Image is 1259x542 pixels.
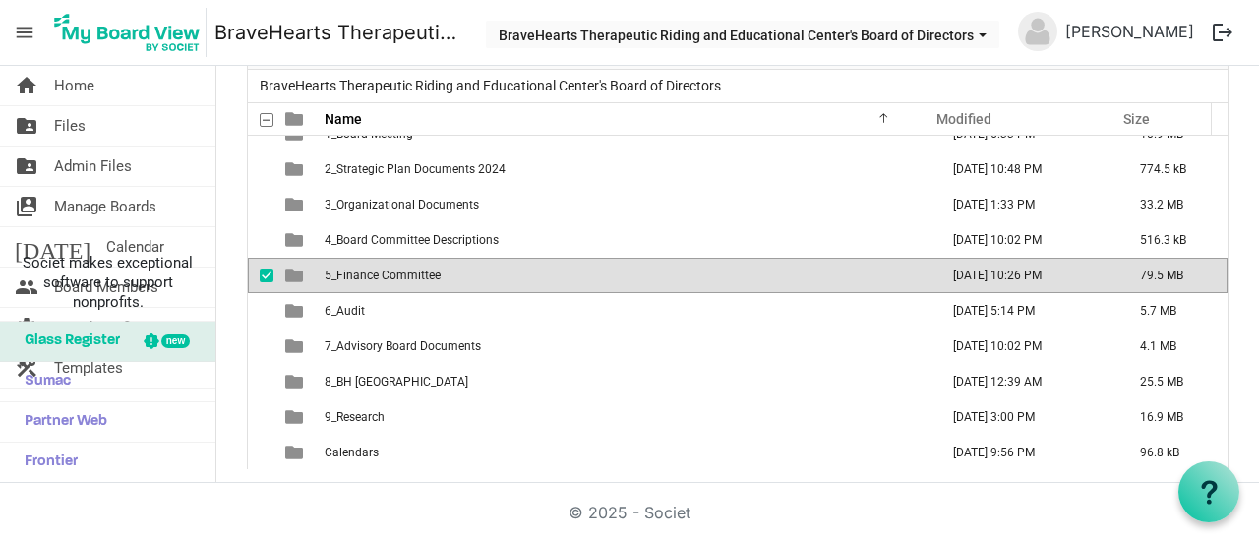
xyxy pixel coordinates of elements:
td: checkbox [248,222,273,258]
img: My Board View Logo [48,8,207,57]
td: 79.5 MB is template cell column header Size [1119,258,1228,293]
td: August 21, 2025 12:39 AM column header Modified [932,364,1119,399]
td: is template cell column header type [273,151,319,187]
span: Societ makes exceptional software to support nonprofits. [9,253,207,312]
td: May 30, 2025 9:56 PM column header Modified [932,435,1119,470]
td: is template cell column header type [273,364,319,399]
span: 6_Audit [325,304,365,318]
a: © 2025 - Societ [569,503,690,522]
td: 6_Audit is template cell column header Name [319,293,932,329]
td: checkbox [248,399,273,435]
td: 774.5 kB is template cell column header Size [1119,151,1228,187]
button: BraveHearts Therapeutic Riding and Educational Center's Board of Directors dropdownbutton [486,21,999,48]
td: 2_Strategic Plan Documents 2024 is template cell column header Name [319,151,932,187]
td: 96.8 kB is template cell column header Size [1119,435,1228,470]
span: Frontier [15,443,78,482]
td: 25.5 MB is template cell column header Size [1119,364,1228,399]
td: is template cell column header type [273,222,319,258]
td: 33.2 MB is template cell column header Size [1119,187,1228,222]
td: 5_Finance Committee is template cell column header Name [319,258,932,293]
td: checkbox [248,293,273,329]
td: 4_Board Committee Descriptions is template cell column header Name [319,222,932,258]
button: logout [1202,12,1243,53]
span: menu [6,14,43,51]
span: Modified [936,111,991,127]
td: is template cell column header type [273,293,319,329]
span: folder_shared [15,147,38,186]
span: Home [54,66,94,105]
span: Glass Register [15,322,120,361]
td: is template cell column header type [273,399,319,435]
td: 5.7 MB is template cell column header Size [1119,293,1228,329]
td: April 25, 2025 3:00 PM column header Modified [932,399,1119,435]
td: January 27, 2025 10:02 PM column header Modified [932,222,1119,258]
td: checkbox [248,258,273,293]
td: 8_BH Perks Ranch is template cell column header Name [319,364,932,399]
td: 16.9 MB is template cell column header Size [1119,399,1228,435]
span: Name [325,111,362,127]
span: 7_Advisory Board Documents [325,339,481,353]
span: Size [1123,111,1150,127]
td: checkbox [248,435,273,470]
td: checkbox [248,329,273,364]
span: Admin Files [54,147,132,186]
span: 2_Strategic Plan Documents 2024 [325,162,506,176]
span: 1_Board Meeting [325,127,413,141]
span: Files [54,106,86,146]
td: checkbox [248,151,273,187]
td: August 15, 2025 1:33 PM column header Modified [932,187,1119,222]
span: switch_account [15,187,38,226]
span: Manage Boards [54,187,156,226]
span: Partner Web [15,402,107,442]
a: [PERSON_NAME] [1057,12,1202,51]
td: checkbox [248,187,273,222]
span: 8_BH [GEOGRAPHIC_DATA] [325,375,468,389]
img: no-profile-picture.svg [1018,12,1057,51]
div: new [161,334,190,348]
span: 9_Research [325,410,385,424]
td: is template cell column header type [273,435,319,470]
td: 7_Advisory Board Documents is template cell column header Name [319,329,932,364]
span: folder_shared [15,106,38,146]
span: BraveHearts Therapeutic Riding and Educational Center's Board of Directors [256,74,725,98]
span: Calendar [106,227,164,267]
td: 3_Organizational Documents is template cell column header Name [319,187,932,222]
td: Calendars is template cell column header Name [319,435,932,470]
td: is template cell column header type [273,329,319,364]
td: is template cell column header type [273,258,319,293]
td: September 22, 2025 10:26 PM column header Modified [932,258,1119,293]
span: 3_Organizational Documents [325,198,479,211]
span: [DATE] [15,227,90,267]
td: checkbox [248,364,273,399]
span: home [15,66,38,105]
span: 5_Finance Committee [325,269,441,282]
span: Sumac [15,362,71,401]
span: 4_Board Committee Descriptions [325,233,499,247]
td: 516.3 kB is template cell column header Size [1119,222,1228,258]
a: BraveHearts Therapeutic Riding and Educational Center's Board of Directors [214,13,466,52]
td: May 06, 2025 5:14 PM column header Modified [932,293,1119,329]
a: My Board View Logo [48,8,214,57]
td: April 01, 2025 10:48 PM column header Modified [932,151,1119,187]
td: January 27, 2025 10:02 PM column header Modified [932,329,1119,364]
td: 4.1 MB is template cell column header Size [1119,329,1228,364]
span: Calendars [325,446,379,459]
td: 9_Research is template cell column header Name [319,399,932,435]
td: is template cell column header type [273,187,319,222]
